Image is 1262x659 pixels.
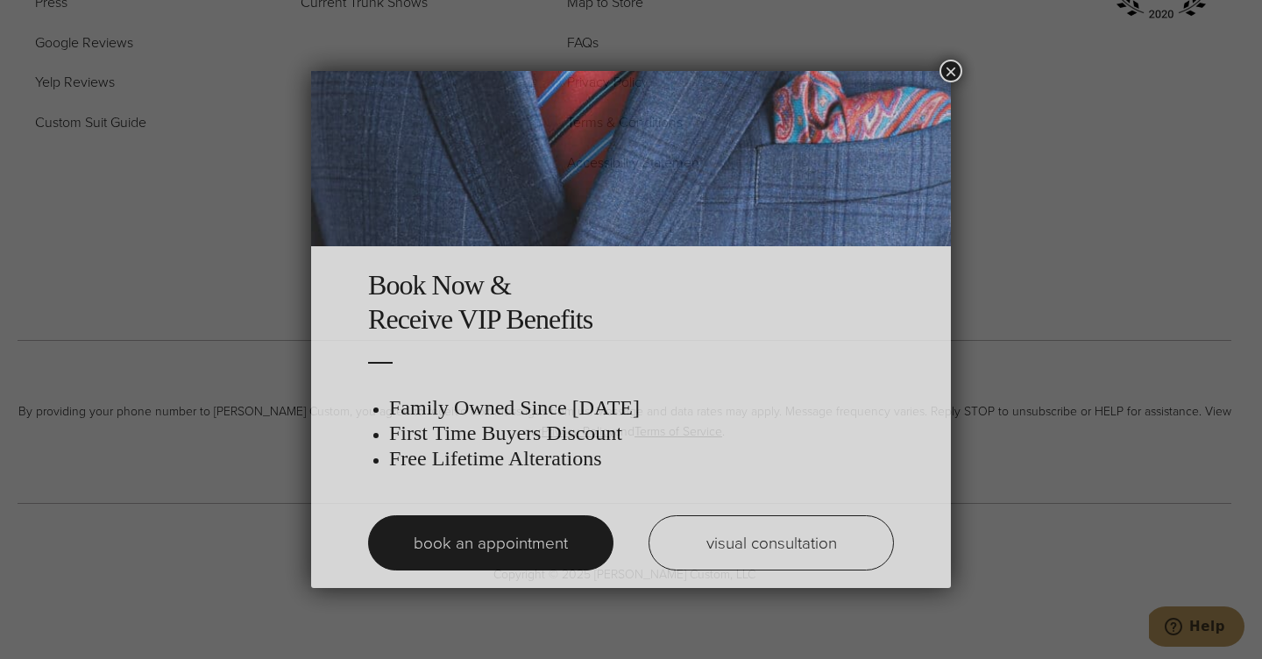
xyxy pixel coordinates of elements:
h3: Free Lifetime Alterations [389,446,894,471]
span: Help [40,12,76,28]
a: visual consultation [649,515,894,570]
h2: Book Now & Receive VIP Benefits [368,268,894,336]
button: Close [939,60,962,82]
h3: Family Owned Since [DATE] [389,395,894,421]
a: book an appointment [368,515,613,570]
h3: First Time Buyers Discount [389,421,894,446]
